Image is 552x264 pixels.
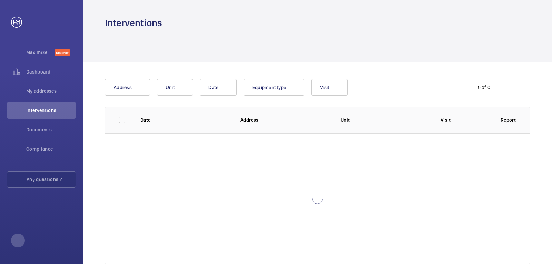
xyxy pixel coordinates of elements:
h1: Interventions [105,17,162,29]
button: Visit [311,79,347,96]
p: Report [501,117,516,124]
p: Address [240,117,329,124]
p: Unit [341,117,430,124]
button: Equipment type [244,79,305,96]
span: Date [208,85,218,90]
button: Unit [157,79,193,96]
span: Address [114,85,132,90]
span: Equipment type [252,85,286,90]
p: Date [140,117,150,124]
span: My addresses [26,88,76,95]
span: Compliance [26,146,76,153]
button: Date [200,79,237,96]
span: Discover [55,49,70,56]
span: Documents [26,126,76,133]
div: 0 of 0 [478,84,490,91]
span: Any questions ? [27,176,76,183]
span: Dashboard [26,68,76,75]
span: Interventions [26,107,76,114]
span: Unit [166,85,175,90]
p: Visit [441,117,451,124]
span: Maximize [26,49,55,56]
span: Visit [320,85,329,90]
button: Address [105,79,150,96]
